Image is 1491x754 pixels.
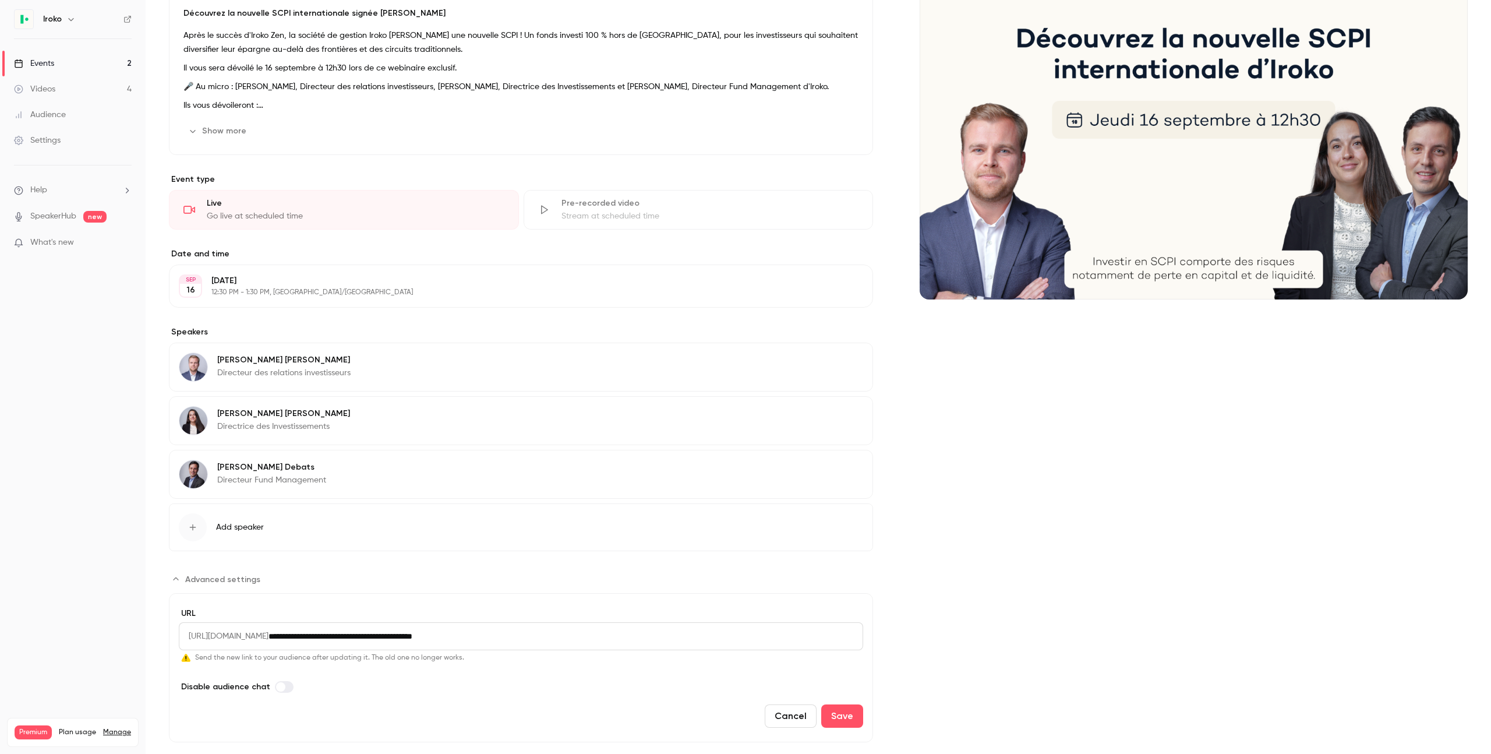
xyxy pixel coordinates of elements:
span: Help [30,184,47,196]
p: Découvrez la nouvelle SCPI internationale signée [PERSON_NAME] [183,8,858,19]
div: Marion Bertrand[PERSON_NAME] [PERSON_NAME]Directrice des Investissements [169,396,873,445]
button: Advanced settings [169,570,267,589]
label: Speakers [169,326,873,338]
p: [PERSON_NAME] Debats [217,461,326,473]
span: Advanced settings [185,573,260,586]
img: Marion Bertrand [179,407,207,435]
div: Stream at scheduled time [561,210,859,222]
div: Pre-recorded videoStream at scheduled time [524,190,874,230]
p: 12:30 PM - 1:30 PM, [GEOGRAPHIC_DATA]/[GEOGRAPHIC_DATA] [211,288,811,297]
div: Settings [14,135,61,146]
div: Events [14,58,54,69]
div: SEP [180,276,201,284]
h6: Iroko [43,13,62,25]
span: What's new [30,237,74,249]
span: Add speaker [216,522,264,533]
p: 16 [186,284,195,296]
span: [URL][DOMAIN_NAME] [179,622,268,650]
label: Date and time [169,248,873,260]
div: Antoine Charbonneau[PERSON_NAME] [PERSON_NAME]Directeur des relations investisseurs [169,343,873,392]
p: Directrice des Investissements [217,421,350,432]
a: SpeakerHub [30,210,76,223]
span: Plan usage [59,728,96,737]
div: Videos [14,83,55,95]
div: Pre-recorded video [561,198,859,209]
button: Add speaker [169,503,873,551]
img: Guillaume Debats [179,460,207,488]
p: Directeur Fund Management [217,474,326,486]
span: Disable audience chat [181,681,270,693]
img: Iroko [15,10,33,29]
p: Ils vous dévoileront : [183,98,858,112]
span: Send the new link to your audience after updating it. The old one no longer works. [195,653,464,663]
div: Live [207,198,504,209]
div: Guillaume Debats[PERSON_NAME] DebatsDirecteur Fund Management [169,450,873,499]
p: [PERSON_NAME] [PERSON_NAME] [217,408,350,420]
img: Antoine Charbonneau [179,353,207,381]
p: 🎤 Au micro : [PERSON_NAME], Directeur des relations investisseurs, [PERSON_NAME], Directrice des ... [183,80,858,94]
p: Il vous sera dévoilé le 16 septembre à 12h30 lors de ce webinaire exclusif. [183,61,858,75]
li: help-dropdown-opener [14,184,132,196]
section: Advanced settings [169,570,873,742]
span: Premium [15,725,52,739]
button: Show more [183,122,253,140]
p: [PERSON_NAME] [PERSON_NAME] [217,354,351,366]
iframe: Noticeable Trigger [118,238,132,248]
div: Audience [14,109,66,121]
button: Save [821,704,863,728]
div: Go live at scheduled time [207,210,504,222]
p: Event type [169,174,873,185]
p: [DATE] [211,275,811,287]
button: Cancel [765,704,817,728]
p: Directeur des relations investisseurs [217,367,351,379]
span: new [83,211,107,223]
label: URL [179,608,863,619]
a: Manage [103,728,131,737]
p: Après le succès d'Iroko Zen, la société de gestion Iroko [PERSON_NAME] une nouvelle SCPI ! Un fon... [183,29,858,57]
div: LiveGo live at scheduled time [169,190,519,230]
